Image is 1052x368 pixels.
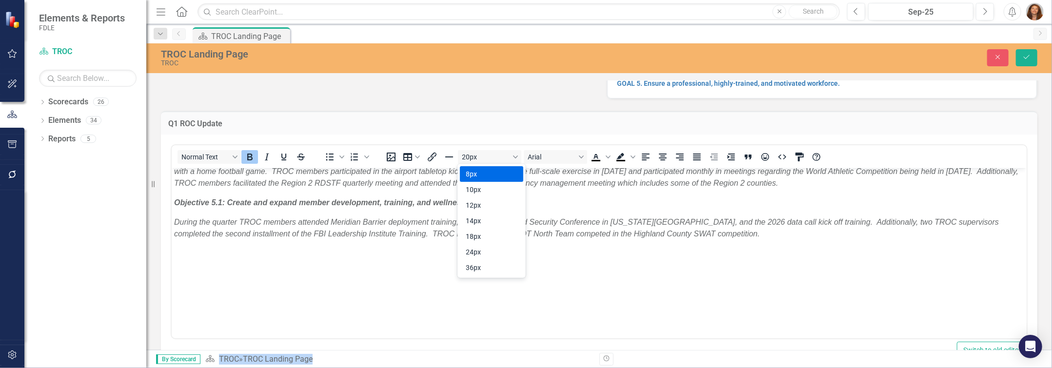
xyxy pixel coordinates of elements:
[400,150,423,164] button: Table
[241,150,258,164] button: Bold
[588,150,612,164] div: Text color Black
[48,97,88,108] a: Scorecards
[424,150,440,164] button: Insert/edit link
[460,197,523,213] div: 12px
[93,98,109,106] div: 26
[39,24,125,32] small: FDLE
[872,6,970,18] div: Sep-25
[460,244,523,260] div: 24px
[5,11,22,28] img: ClearPoint Strategy
[466,231,504,242] div: 18px
[1019,335,1042,358] div: Open Intercom Messenger
[181,153,229,161] span: Normal Text
[803,7,824,15] span: Search
[466,262,504,273] div: 36px
[48,134,76,145] a: Reports
[613,150,637,164] div: Background color Black
[655,150,671,164] button: Align center
[258,150,275,164] button: Italic
[637,150,654,164] button: Align left
[293,150,309,164] button: Strikethrough
[466,199,504,211] div: 12px
[460,229,523,244] div: 18px
[243,354,313,364] div: TROC Landing Page
[39,12,125,24] span: Elements & Reports
[161,49,655,59] div: TROC Landing Page
[156,354,200,364] span: By Scorecard
[86,116,101,125] div: 34
[460,213,523,229] div: 14px
[466,168,504,180] div: 8px
[383,150,399,164] button: Insert image
[528,153,576,161] span: Arial
[757,150,774,164] button: Emojis
[868,3,973,20] button: Sep-25
[957,342,1028,359] button: Switch to old editor
[617,79,840,87] a: GOAL 5. Ensure a professional, highly-trained, and motivated workforce.
[774,150,791,164] button: HTML Editor
[1026,3,1044,20] img: Christel Goddard
[2,50,827,70] em: During the quarter TROC members attended Meridian Barrier deployment training, National Homeland ...
[178,150,241,164] button: Block Normal Text
[462,153,510,161] span: 20px
[39,70,137,87] input: Search Below...
[172,168,1027,338] iframe: Rich Text Area
[219,354,239,364] a: TROC
[2,30,336,39] strong: Objective 5.1: Create and expand member development, training, and wellness resources.
[80,135,96,143] div: 5
[211,30,288,42] div: TROC Landing Page
[168,119,1030,128] h3: Q1 ROC Update
[689,150,705,164] button: Justify
[672,150,688,164] button: Align right
[198,3,840,20] input: Search ClearPoint...
[39,46,137,58] a: TROC
[346,150,371,164] div: Numbered list
[458,150,521,164] button: Font size 20px
[706,150,722,164] button: Decrease indent
[791,150,808,164] button: CSS Editor
[460,182,523,197] div: 10px
[466,215,504,227] div: 14px
[524,150,587,164] button: Font Arial
[205,354,592,365] div: »
[460,166,523,182] div: 8px
[466,246,504,258] div: 24px
[789,5,837,19] button: Search
[276,150,292,164] button: Underline
[808,150,825,164] button: Help
[740,150,756,164] button: Blockquote
[441,150,457,164] button: Horizontal line
[161,59,655,67] div: TROC
[466,184,504,195] div: 10px
[723,150,739,164] button: Increase indent
[460,260,523,275] div: 36px
[48,115,81,126] a: Elements
[321,150,346,164] div: Bullet list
